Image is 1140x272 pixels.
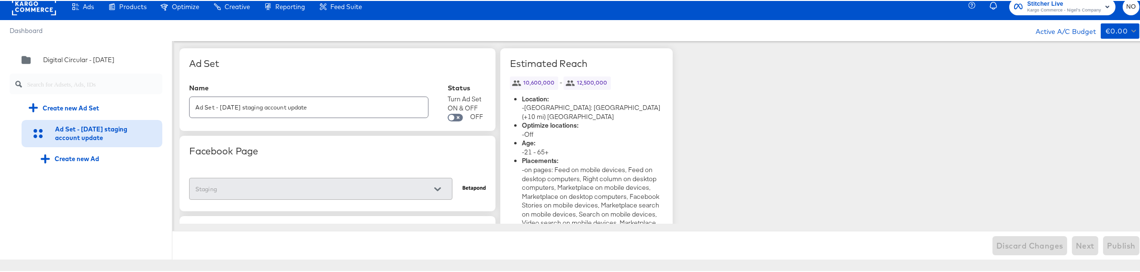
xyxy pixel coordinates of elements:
span: Reporting [275,2,305,10]
div: Create new Ad Set [29,102,99,111]
strong: Age: [522,138,535,146]
span: 12,500,000 [573,78,611,86]
span: NO [1127,0,1136,11]
span: Feed Suite [330,2,362,10]
span: - Off [522,129,533,138]
input: Search for Adsets, Ads, IDs [27,69,162,89]
div: Facebook Page [189,144,486,156]
button: €0.00 [1101,22,1140,38]
div: Turn Ad Set ON & OFF [448,94,486,111]
div: Ad Set [189,57,486,68]
div: Status [448,83,486,91]
div: €0.00 [1106,24,1128,36]
span: - [510,76,611,89]
span: Optimize [172,2,199,10]
span: Products [119,2,147,10]
span: Kargo Commerce - Nigel's Company [1027,6,1101,13]
span: Creative [225,2,250,10]
strong: Placements: [522,155,558,164]
div: Ad Set - [DATE] staging account update [55,124,136,141]
input: Select a Fanpage [193,183,433,194]
strong: Location: [522,94,549,102]
a: Dashboard [10,26,43,33]
span: 10,600,000 [519,78,558,86]
div: Create new Ad [41,153,99,163]
div: OFF [470,111,483,120]
strong: Optimize locations: [522,120,578,129]
span: - [GEOGRAPHIC_DATA]: [GEOGRAPHIC_DATA] (+10 mi) [GEOGRAPHIC_DATA] [522,102,660,120]
div: Estimated Reach [510,57,663,68]
div: Ad Set - [DATE] staging account update [10,119,162,146]
div: Digital Circular - [DATE] [43,54,114,64]
span: - 21 - 65+ [522,147,549,155]
div: Create new Ad [34,149,162,167]
img: Staging [462,175,486,199]
span: - on pages: Feed on mobile devices, Feed on desktop computers, Right column on desktop computers,... [522,164,660,271]
div: Active A/C Budget [1026,22,1096,37]
div: Create new Ad Set [22,98,162,116]
div: Name [189,83,429,91]
div: Digital Circular - [DATE] [10,50,162,68]
span: Ads [83,2,94,10]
